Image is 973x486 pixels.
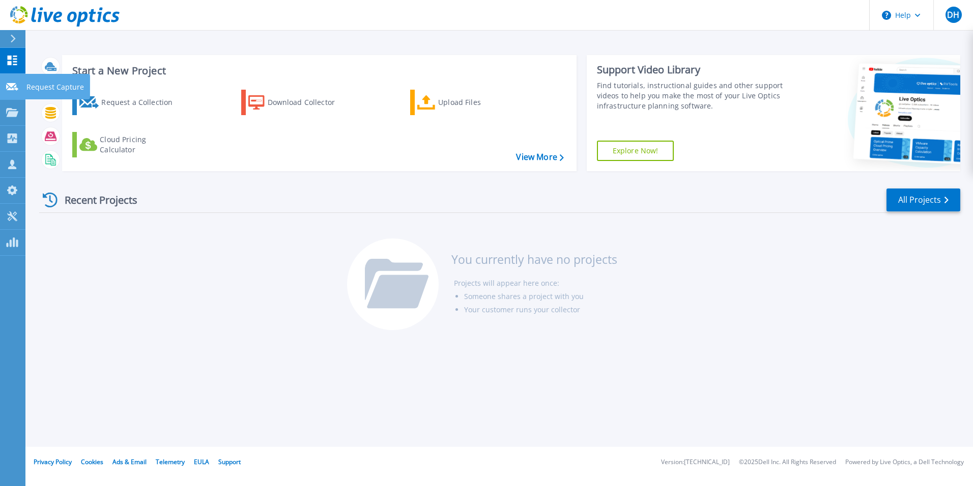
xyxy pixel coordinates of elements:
div: Download Collector [268,92,349,113]
a: Cookies [81,457,103,466]
li: Projects will appear here once: [454,277,617,290]
a: Cloud Pricing Calculator [72,132,186,157]
li: Someone shares a project with you [464,290,617,303]
a: All Projects [886,188,960,211]
div: Cloud Pricing Calculator [100,134,181,155]
span: DH [947,11,959,19]
p: Request Capture [26,74,84,100]
div: Find tutorials, instructional guides and other support videos to help you make the most of your L... [597,80,787,111]
div: Recent Projects [39,187,151,212]
a: Support [218,457,241,466]
a: Explore Now! [597,141,674,161]
a: Upload Files [410,90,524,115]
a: Privacy Policy [34,457,72,466]
h3: Start a New Project [72,65,563,76]
div: Support Video Library [597,63,787,76]
li: Powered by Live Optics, a Dell Technology [845,459,964,466]
a: EULA [194,457,209,466]
a: Download Collector [241,90,355,115]
li: © 2025 Dell Inc. All Rights Reserved [739,459,836,466]
h3: You currently have no projects [451,254,617,265]
li: Version: [TECHNICAL_ID] [661,459,730,466]
a: Ads & Email [112,457,147,466]
div: Upload Files [438,92,520,113]
a: Telemetry [156,457,185,466]
a: Request a Collection [72,90,186,115]
a: View More [516,152,563,162]
li: Your customer runs your collector [464,303,617,316]
div: Request a Collection [101,92,183,113]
